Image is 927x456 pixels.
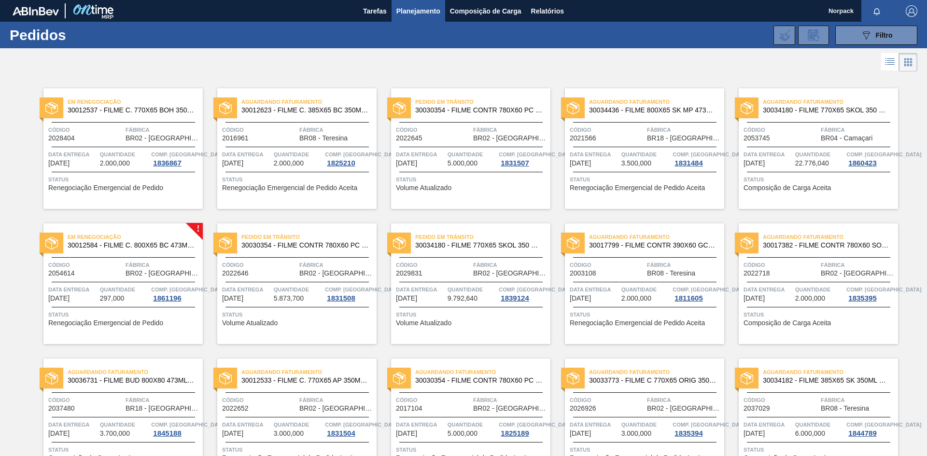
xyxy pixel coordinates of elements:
[499,159,531,167] div: 1831507
[151,159,183,167] div: 1836867
[48,405,75,412] span: 2037480
[589,232,724,242] span: Aguardando Faturamento
[48,184,163,192] span: Renegociação Emergencial de Pedido
[396,310,548,319] span: Status
[744,160,765,167] span: 16/10/2025
[396,420,445,429] span: Data Entrega
[45,372,58,385] img: status
[29,88,203,209] a: statusEm Renegociação30012537 - FILME C. 770X65 BOH 350ML C12 429Código2028404FábricaBR02 - [GEOG...
[415,107,543,114] span: 30030354 - FILME CONTR 780X60 PC LT350 NIV24
[241,242,369,249] span: 30030354 - FILME CONTR 780X60 PC LT350 NIV24
[570,270,596,277] span: 2003108
[396,319,451,327] span: Volume Atualizado
[222,270,249,277] span: 2022646
[415,367,550,377] span: Aguardando Faturamento
[126,395,200,405] span: Fábrica
[673,159,704,167] div: 1831484
[222,125,297,135] span: Código
[499,150,574,159] span: Comp. Carga
[222,319,278,327] span: Volume Atualizado
[29,223,203,344] a: !statusEm Renegociação30012584 - FILME C. 800X65 BC 473ML C12 429Código2054614FábricaBR02 - [GEOG...
[763,242,890,249] span: 30017382 - FILME CONTR 780X60 SODA LT350 429
[724,88,898,209] a: statusAguardando Faturamento30034180 - FILME 770X65 SKOL 350 MP C12Código2053745FábricaBR04 - Cam...
[795,150,844,159] span: Quantidade
[151,420,226,429] span: Comp. Carga
[846,159,878,167] div: 1860423
[325,294,357,302] div: 1831508
[222,430,243,437] span: 24/10/2025
[499,150,548,167] a: Comp. [GEOGRAPHIC_DATA]1831507
[396,430,417,437] span: 24/10/2025
[363,5,387,17] span: Tarefas
[396,150,445,159] span: Data Entrega
[570,405,596,412] span: 2026926
[570,295,591,302] span: 17/10/2025
[589,97,724,107] span: Aguardando Faturamento
[222,405,249,412] span: 2022652
[241,107,369,114] span: 30012623 - FILME C. 385X65 BC 350ML 429
[744,260,818,270] span: Código
[415,97,550,107] span: Pedido em Trânsito
[473,405,548,412] span: BR02 - Sergipe
[45,237,58,249] img: status
[151,150,200,167] a: Comp. [GEOGRAPHIC_DATA]1836867
[744,135,770,142] span: 2053745
[570,285,619,294] span: Data Entrega
[222,420,271,429] span: Data Entrega
[415,242,543,249] span: 30034180 - FILME 770X65 SKOL 350 MP C12
[570,445,722,455] span: Status
[647,135,722,142] span: BR18 - Pernambuco
[763,97,898,107] span: Aguardando Faturamento
[773,26,795,45] div: Importar Negociações dos Pedidos
[448,150,497,159] span: Quantidade
[415,377,543,384] span: 30030354 - FILME CONTR 780X60 PC LT350 NIV24
[219,102,232,114] img: status
[100,295,125,302] span: 297,000
[325,285,400,294] span: Comp. Carga
[222,445,374,455] span: Status
[241,367,377,377] span: Aguardando Faturamento
[763,367,898,377] span: Aguardando Faturamento
[68,367,203,377] span: Aguardando Faturamento
[151,294,183,302] div: 1861196
[499,420,548,437] a: Comp. [GEOGRAPHIC_DATA]1825189
[741,237,753,249] img: status
[499,285,548,302] a: Comp. [GEOGRAPHIC_DATA]1839124
[377,88,550,209] a: statusPedido em Trânsito30030354 - FILME CONTR 780X60 PC LT350 NIV24Código2022645FábricaBR02 - [G...
[393,102,406,114] img: status
[48,135,75,142] span: 2028404
[68,107,195,114] span: 30012537 - FILME C. 770X65 BOH 350ML C12 429
[126,135,200,142] span: BR02 - Sergipe
[48,310,200,319] span: Status
[151,150,226,159] span: Comp. Carga
[798,26,829,45] div: Solicitação de Revisão de Pedidos
[68,377,195,384] span: 30036731 - FILME BUD 800X80 473ML MP C12
[589,377,716,384] span: 30033773 - FILME C 770X65 ORIG 350ML C12 NIV24
[744,405,770,412] span: 2037029
[795,285,844,294] span: Quantidade
[570,184,705,192] span: Renegociação Emergencial de Pedido Aceita
[377,223,550,344] a: statusPedido em Trânsito30034180 - FILME 770X65 SKOL 350 MP C12Código2029831FábricaBR02 - [GEOGRA...
[899,53,917,71] div: Visão em Cards
[647,125,722,135] span: Fábrica
[448,295,478,302] span: 9.792,640
[570,430,591,437] span: 24/10/2025
[325,159,357,167] div: 1825210
[763,377,890,384] span: 30034182 - FILME 385X65 SK 350ML MP C12
[100,430,130,437] span: 3.700,000
[570,420,619,429] span: Data Entrega
[744,420,793,429] span: Data Entrega
[299,125,374,135] span: Fábrica
[570,160,591,167] span: 15/10/2025
[673,150,722,167] a: Comp. [GEOGRAPHIC_DATA]1831484
[325,285,374,302] a: Comp. [GEOGRAPHIC_DATA]1831508
[744,270,770,277] span: 2022718
[448,285,497,294] span: Quantidade
[473,260,548,270] span: Fábrica
[744,150,793,159] span: Data Entrega
[567,372,579,385] img: status
[274,420,323,429] span: Quantidade
[393,237,406,249] img: status
[48,260,123,270] span: Código
[744,125,818,135] span: Código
